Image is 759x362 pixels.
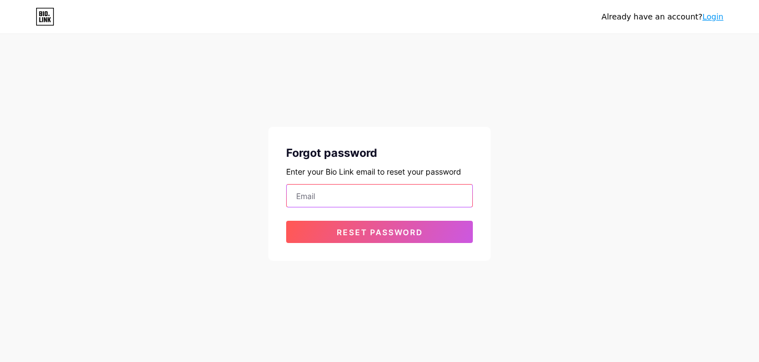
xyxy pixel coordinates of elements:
[602,11,723,23] div: Already have an account?
[286,221,473,243] button: Reset password
[337,227,423,237] span: Reset password
[286,145,473,161] div: Forgot password
[286,166,473,177] div: Enter your Bio Link email to reset your password
[702,12,723,21] a: Login
[287,185,472,207] input: Email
